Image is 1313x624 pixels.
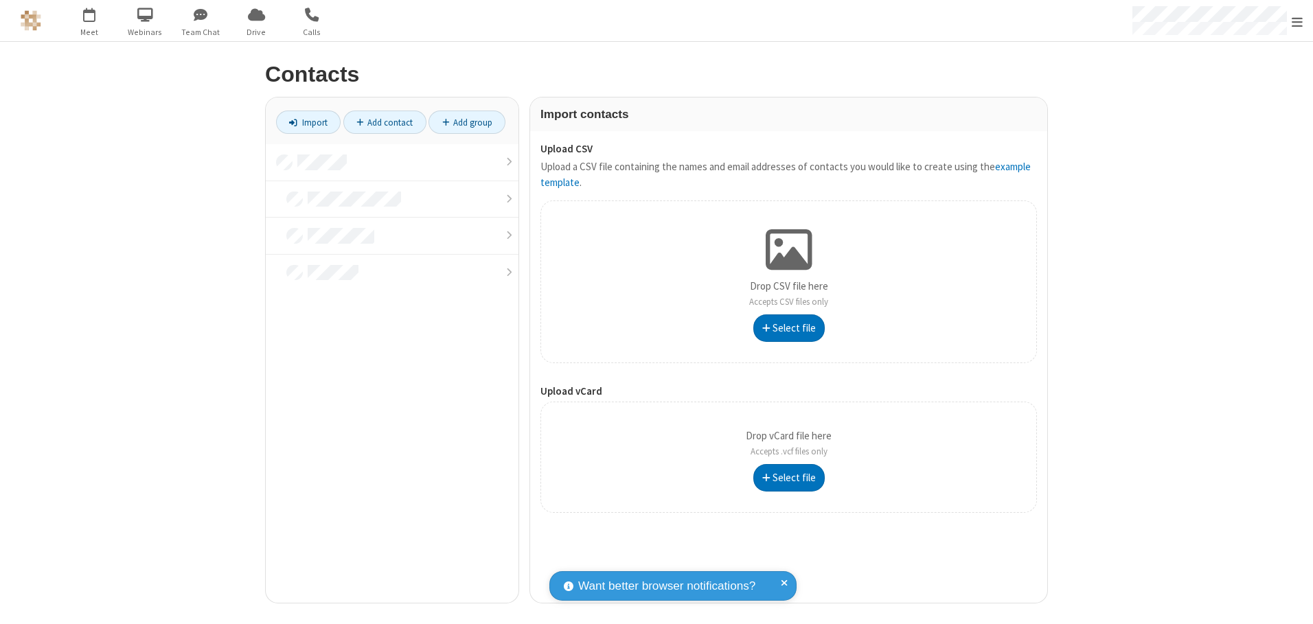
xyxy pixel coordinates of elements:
span: Accepts CSV files only [749,296,828,308]
a: Add group [429,111,505,134]
span: Meet [64,26,115,38]
span: Drive [231,26,282,38]
span: Calls [286,26,338,38]
span: Accepts .vcf files only [751,446,827,457]
p: Drop CSV file here [749,279,828,310]
a: Import [276,111,341,134]
h3: Import contacts [540,108,1037,121]
a: example template [540,160,1031,189]
h2: Contacts [265,62,1048,86]
img: QA Selenium DO NOT DELETE OR CHANGE [21,10,41,31]
button: Select file [753,464,825,492]
label: Upload CSV [540,141,1037,157]
button: Select file [753,314,825,342]
span: Webinars [119,26,171,38]
span: Team Chat [175,26,227,38]
p: Drop vCard file here [746,428,832,459]
span: Want better browser notifications? [578,577,755,595]
p: Upload a CSV file containing the names and email addresses of contacts you would like to create u... [540,159,1037,190]
label: Upload vCard [540,384,1037,400]
a: Add contact [343,111,426,134]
